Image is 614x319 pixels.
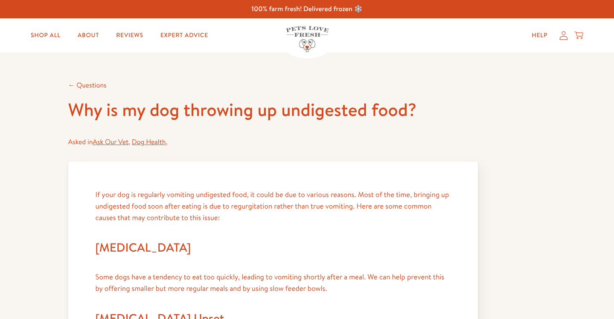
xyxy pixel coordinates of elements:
[96,189,451,224] p: If your dog is regularly vomiting undigested food, it could be due to various reasons. Most of th...
[71,27,106,44] a: About
[132,137,167,147] span: ,
[68,98,478,122] h1: Why is my dog throwing up undigested food?
[109,27,150,44] a: Reviews
[93,137,130,147] span: ,
[154,27,215,44] a: Expert Advice
[68,81,107,90] a: ← Questions
[93,137,128,147] a: Ask Our Vet
[68,136,478,148] div: Asked in
[286,26,329,52] img: Pets Love Fresh
[24,27,67,44] a: Shop All
[96,271,451,294] p: Some dogs have a tendency to eat too quickly, leading to vomiting shortly after a meal. We can he...
[525,27,554,44] a: Help
[96,238,451,258] h2: [MEDICAL_DATA]
[132,137,166,147] a: Dog Health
